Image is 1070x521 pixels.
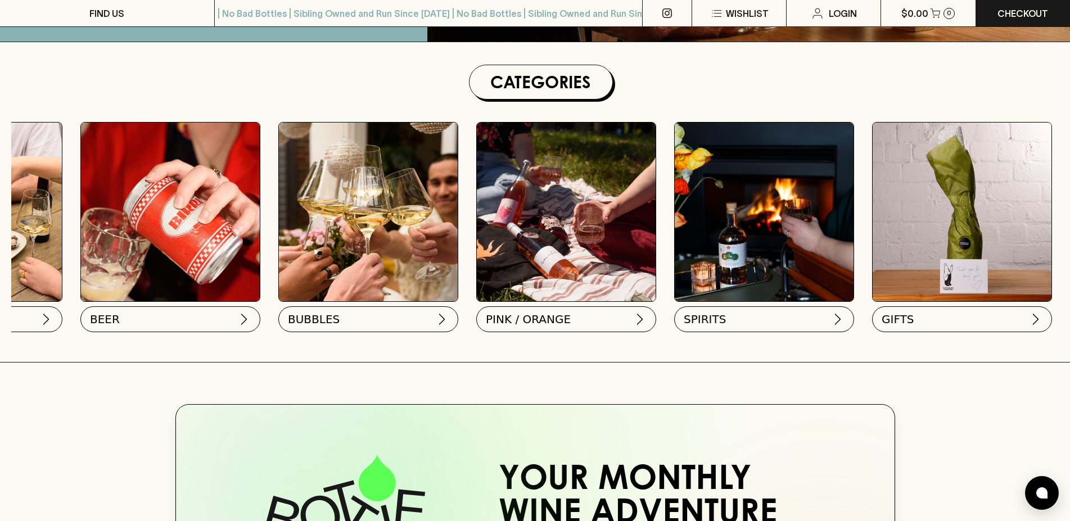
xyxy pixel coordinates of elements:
[477,123,656,301] img: gospel_collab-2 1
[237,312,251,326] img: chevron-right.svg
[684,311,726,327] span: SPIRITS
[831,312,845,326] img: chevron-right.svg
[901,7,928,20] p: $0.00
[80,306,260,332] button: BEER
[486,311,571,327] span: PINK / ORANGE
[279,123,458,301] img: 2022_Festive_Campaign_INSTA-16 1
[81,123,260,301] img: BIRRA_GOOD-TIMES_INSTA-2 1/optimise?auth=Mjk3MjY0ODMzMw__
[476,306,656,332] button: PINK / ORANGE
[873,123,1051,301] img: GIFT WRA-16 1
[1036,487,1048,499] img: bubble-icon
[435,312,449,326] img: chevron-right.svg
[726,7,769,20] p: Wishlist
[947,10,951,16] p: 0
[675,123,854,301] img: gospel_collab-2 1
[633,312,647,326] img: chevron-right.svg
[882,311,914,327] span: GIFTS
[278,306,458,332] button: BUBBLES
[829,7,857,20] p: Login
[89,7,124,20] p: FIND US
[997,7,1048,20] p: Checkout
[288,311,340,327] span: BUBBLES
[674,306,854,332] button: SPIRITS
[90,311,120,327] span: BEER
[474,70,608,94] h1: Categories
[872,306,1052,332] button: GIFTS
[1029,312,1042,326] img: chevron-right.svg
[39,312,53,326] img: chevron-right.svg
